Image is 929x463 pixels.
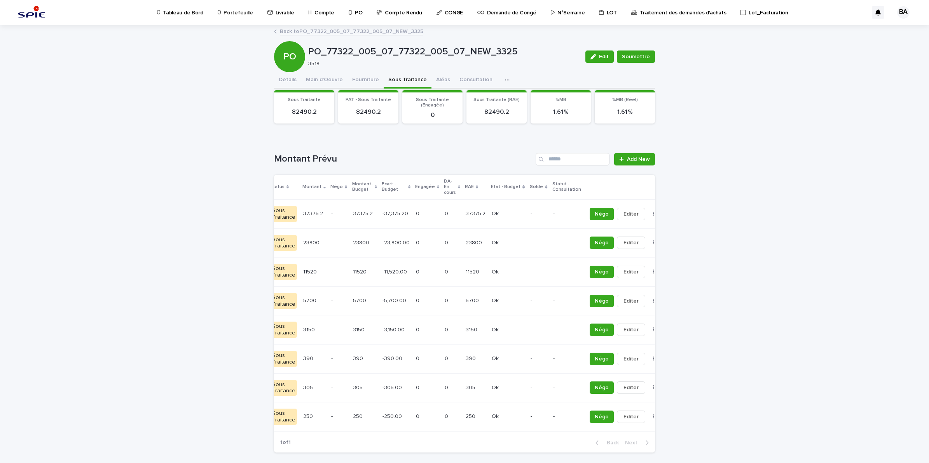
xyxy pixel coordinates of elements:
tr: LOCAPLAQUES_Grutier Sous Traitance1152011520 -1152011520 -11,520.00-11,520.00 00 00 1152011520 Ok... [198,258,671,287]
p: - [531,413,547,420]
p: 250 [466,412,477,420]
p: - [331,385,346,391]
p: 0 [445,296,450,304]
span: Editer [623,355,639,363]
button: Editer [617,237,645,249]
p: 0 [416,325,421,333]
button: Aléas [431,72,455,89]
p: 3150 [303,325,316,333]
p: 5700 [353,296,368,304]
p: 305 [353,383,364,391]
p: Solde [530,183,543,191]
p: - [331,211,346,217]
p: - [553,327,580,333]
tr: TEMSOL_Maçon Sous Traitance2380023800 -2380023800 -23,800.00-23,800.00 00 00 2380023800 OkOk --Né... [198,228,671,258]
p: 0 [445,383,450,391]
span: Négo [595,413,609,421]
p: PO_77322_005_07_77322_005_07_NEW_3325 [308,46,579,57]
p: 0 [416,383,421,391]
span: Sous Traitante [288,97,321,102]
p: Statut - Consultation [552,180,581,194]
p: 0 [416,412,421,420]
p: 37375.2 [303,209,325,217]
button: Editer [617,324,645,336]
p: 0 [416,209,421,217]
p: Négo [330,183,343,191]
p: 0 [407,111,458,119]
div: Sous Traitance [271,380,297,396]
p: 0 [445,267,450,275]
span: Editer [623,239,639,247]
span: Négo [595,268,609,276]
p: - [331,269,346,275]
p: - [531,385,547,391]
p: - [531,298,547,304]
p: 23800 [353,238,371,246]
p: 1.61 % [599,108,650,116]
h1: Montant Prévu [274,153,533,165]
tr: ERB_Maçon Sous Traitance37375.237375.2 -37375.237375.2 -37,375.20-37,375.20 00 00 37375.237375.2 ... [198,199,671,228]
button: Edit [585,50,614,63]
p: - [331,327,346,333]
p: Ok [492,383,500,391]
p: 3150 [466,325,479,333]
p: 23800 [303,238,321,246]
p: 11520 [466,267,481,275]
p: DA-En cours [444,177,456,197]
button: Details [274,72,301,89]
p: Ok [492,296,500,304]
p: 82490.2 [343,108,394,116]
button: Soumettre [617,50,655,63]
span: PAT - Sous Traitante [346,97,391,102]
p: 0 [416,238,421,246]
span: Add New [627,157,650,162]
p: 0 [416,354,421,362]
p: - [553,240,580,246]
p: 0 [416,296,421,304]
p: -11,520.00 [382,267,409,275]
button: Editer [617,381,645,394]
p: Ecart - Budget [382,180,406,194]
p: Ok [492,267,500,275]
p: 0 [445,209,450,217]
button: Next [622,439,655,446]
p: Ok [492,238,500,246]
span: Edit [599,54,609,59]
span: Editer [623,326,639,334]
button: Editer [617,208,645,220]
p: - [553,355,580,362]
p: 305 [466,383,477,391]
span: Négo [595,355,609,363]
p: 0 [445,238,450,246]
div: PO [274,20,305,62]
button: Consultation [455,72,497,89]
p: 23800 [466,238,484,246]
div: BA [897,6,910,19]
button: Fourniture [348,72,384,89]
p: 37375.2 [353,209,374,217]
button: Editer [617,411,645,423]
button: Editer [617,295,645,307]
p: 305 [303,383,314,391]
input: Search [536,153,609,165]
p: Montant-Budget [352,180,373,194]
p: 0 [445,325,450,333]
tr: CTE_ Sous Traitance305305 -305305 -305.00-305.00 00 00 305305 OkOk --NégoEditer [198,373,671,402]
button: Négo [590,208,614,220]
p: 390 [303,354,315,362]
span: Négo [595,239,609,247]
span: Sous Traitante (RAE) [473,97,520,102]
button: Négo [590,237,614,249]
p: 1.61 % [535,108,586,116]
p: -37,375.20 [382,209,410,217]
p: 390 [466,354,477,362]
span: Editer [623,413,639,421]
span: Editer [623,384,639,392]
p: 0 [445,412,450,420]
div: Sous Traitance [271,409,297,425]
p: 82490.2 [279,108,330,116]
p: 5700 [466,296,480,304]
a: Add New [614,153,655,165]
button: Editer [617,266,645,278]
p: Ok [492,354,500,362]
